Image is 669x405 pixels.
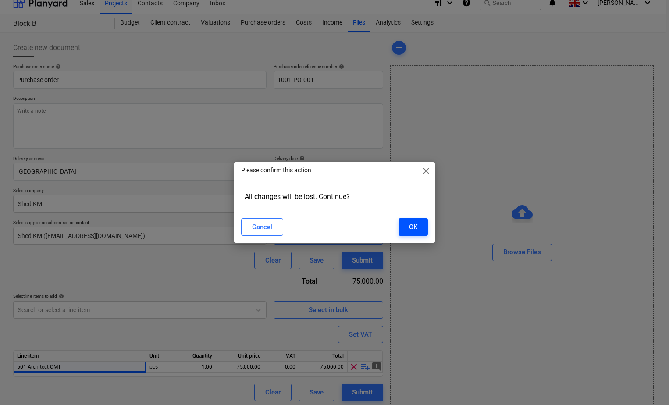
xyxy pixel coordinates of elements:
[241,218,283,236] button: Cancel
[252,221,272,233] div: Cancel
[241,189,428,204] div: All changes will be lost. Continue?
[421,166,431,176] span: close
[399,218,428,236] button: OK
[409,221,417,233] div: OK
[241,166,311,175] p: Please confirm this action
[625,363,669,405] iframe: Chat Widget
